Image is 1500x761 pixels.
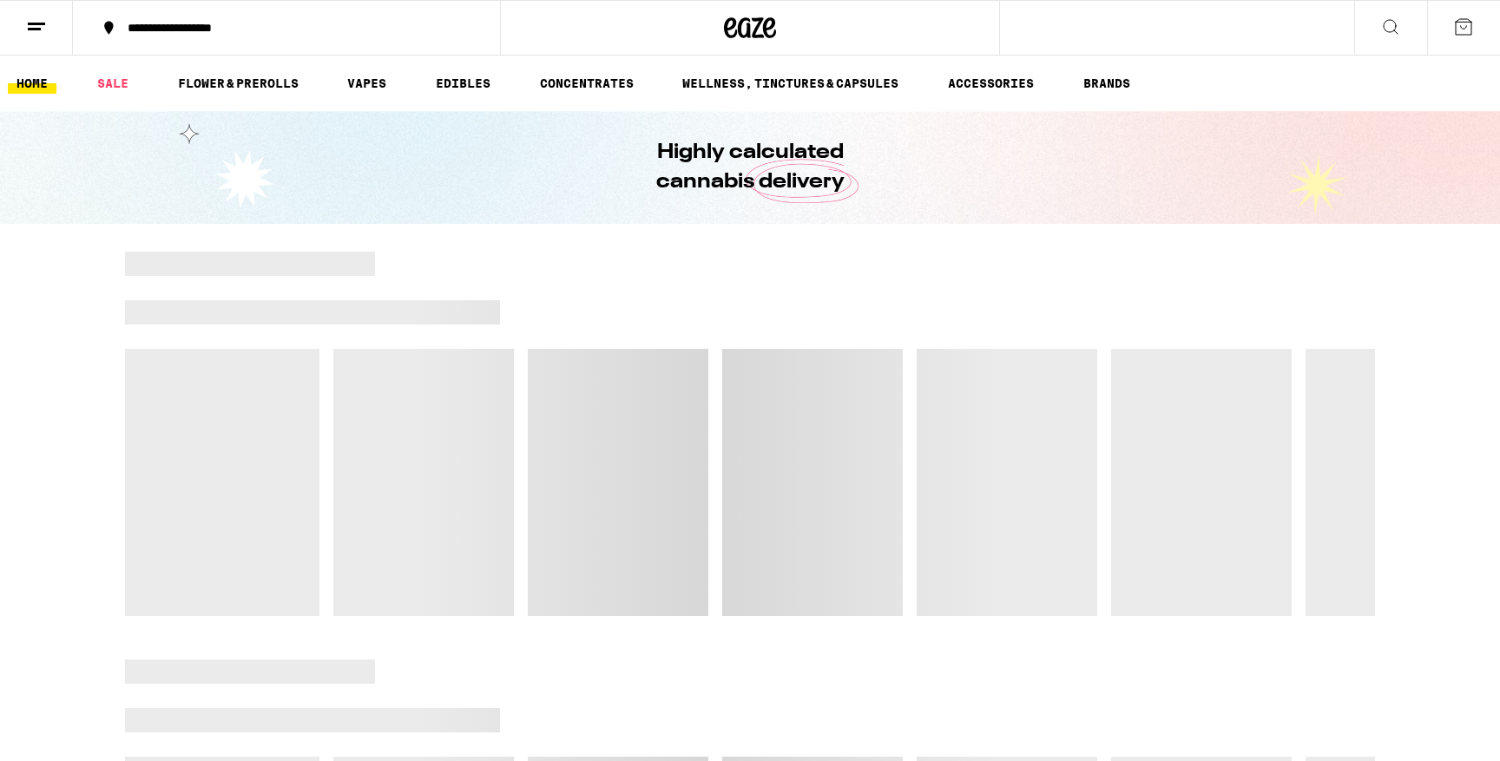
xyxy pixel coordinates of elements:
a: ACCESSORIES [939,73,1043,94]
h1: Highly calculated cannabis delivery [607,138,893,197]
a: WELLNESS, TINCTURES & CAPSULES [674,73,907,94]
a: VAPES [339,73,395,94]
a: HOME [8,73,56,94]
a: FLOWER & PREROLLS [169,73,307,94]
button: BRANDS [1075,73,1139,94]
a: SALE [89,73,137,94]
a: CONCENTRATES [531,73,642,94]
a: EDIBLES [427,73,499,94]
